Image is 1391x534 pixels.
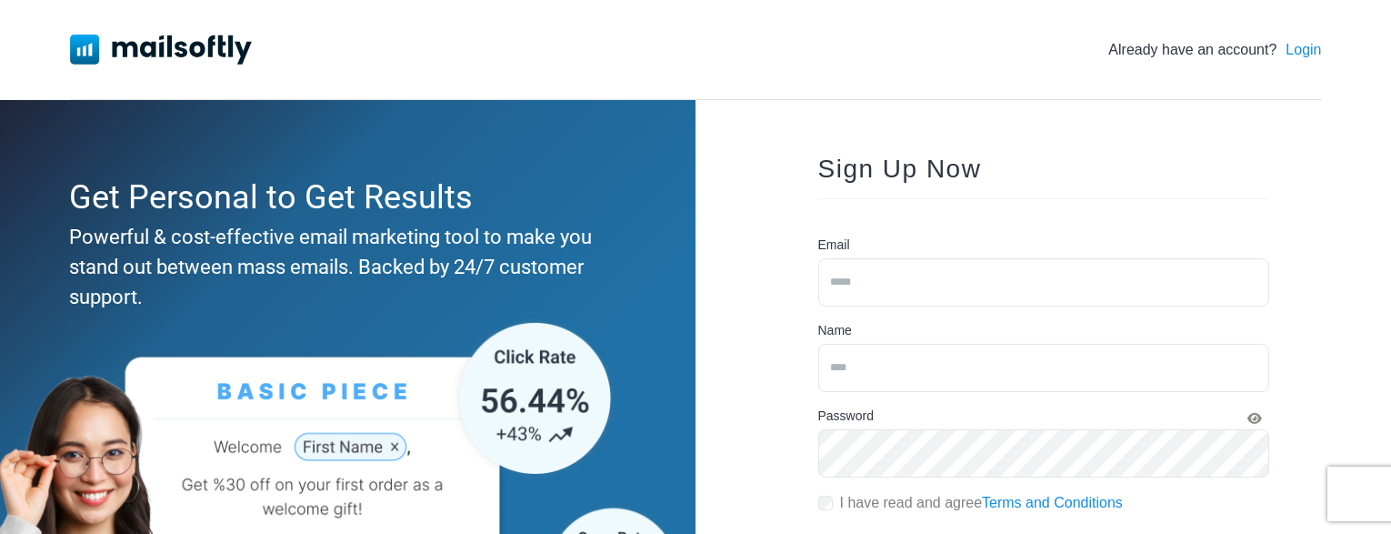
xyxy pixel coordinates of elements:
[818,155,982,183] span: Sign Up Now
[840,492,1123,514] label: I have read and agree
[982,495,1123,510] a: Terms and Conditions
[1247,412,1262,425] i: Show Password
[70,35,252,64] img: Mailsoftly
[818,407,874,426] label: Password
[818,321,852,340] label: Name
[69,222,618,312] div: Powerful & cost-effective email marketing tool to make you stand out between mass emails. Backed ...
[818,236,850,255] label: Email
[1108,39,1321,61] div: Already have an account?
[1286,39,1321,61] a: Login
[69,173,618,222] div: Get Personal to Get Results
